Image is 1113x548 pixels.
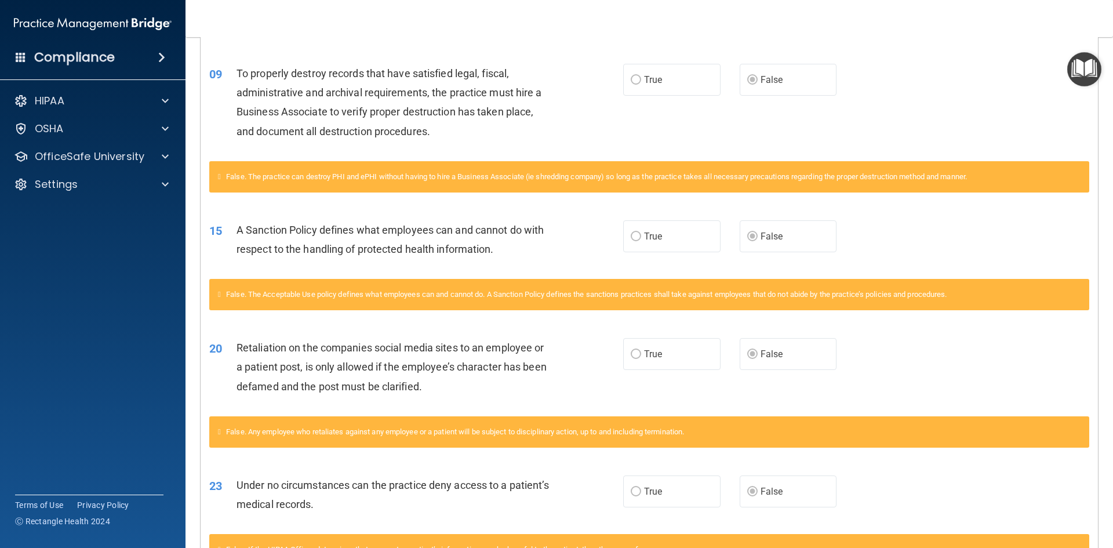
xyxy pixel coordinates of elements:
input: True [631,233,641,241]
span: False [761,231,783,242]
p: Settings [35,177,78,191]
h4: Compliance [34,49,115,66]
input: False [747,350,758,359]
img: PMB logo [14,12,172,35]
span: A Sanction Policy defines what employees can and cannot do with respect to the handling of protec... [237,224,544,255]
span: False. The practice can destroy PHI and ePHI without having to hire a Business Associate (ie shre... [226,172,967,181]
span: True [644,486,662,497]
span: Ⓒ Rectangle Health 2024 [15,516,110,527]
a: Settings [14,177,169,191]
input: True [631,350,641,359]
input: False [747,76,758,85]
span: True [644,231,662,242]
span: 20 [209,342,222,355]
span: False. Any employee who retaliates against any employee or a patient will be subject to disciplin... [226,427,684,436]
a: Privacy Policy [77,499,129,511]
span: False [761,486,783,497]
p: OfficeSafe University [35,150,144,164]
span: 15 [209,224,222,238]
a: HIPAA [14,94,169,108]
span: False. The Acceptable Use policy defines what employees can and cannot do. A Sanction Policy defi... [226,290,947,299]
button: Open Resource Center [1067,52,1101,86]
span: 09 [209,67,222,81]
p: HIPAA [35,94,64,108]
span: False [761,74,783,85]
input: True [631,488,641,496]
span: Under no circumstances can the practice deny access to a patient’s medical records. [237,479,550,510]
p: OSHA [35,122,64,136]
input: True [631,76,641,85]
input: False [747,233,758,241]
a: OSHA [14,122,169,136]
span: True [644,74,662,85]
span: True [644,349,662,360]
span: To properly destroy records that have satisfied legal, fiscal, administrative and archival requir... [237,67,542,137]
input: False [747,488,758,496]
span: Retaliation on the companies social media sites to an employee or a patient post, is only allowed... [237,342,547,392]
span: False [761,349,783,360]
a: OfficeSafe University [14,150,169,164]
iframe: Drift Widget Chat Controller [1055,468,1099,512]
a: Terms of Use [15,499,63,511]
span: 23 [209,479,222,493]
